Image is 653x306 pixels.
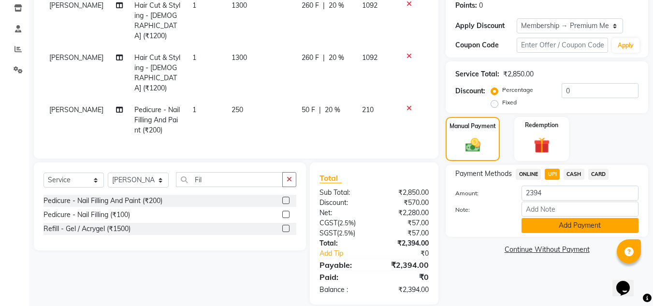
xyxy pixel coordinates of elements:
[455,0,477,11] div: Points:
[134,105,180,134] span: Pedicure - Nail Filling And Paint (₹200)
[176,172,283,187] input: Search or Scan
[325,105,340,115] span: 20 %
[319,173,342,183] span: Total
[455,86,485,96] div: Discount:
[232,105,243,114] span: 250
[134,53,180,92] span: Hair Cut & Styling - [DEMOGRAPHIC_DATA] (₹1200)
[502,98,517,107] label: Fixed
[385,248,436,259] div: ₹0
[455,40,516,50] div: Coupon Code
[448,205,514,214] label: Note:
[319,229,337,237] span: SGST
[302,53,319,63] span: 260 F
[612,38,639,53] button: Apply
[312,259,374,271] div: Payable:
[232,1,247,10] span: 1300
[374,271,436,283] div: ₹0
[323,0,325,11] span: |
[302,0,319,11] span: 260 F
[502,86,533,94] label: Percentage
[545,169,560,180] span: UPI
[312,271,374,283] div: Paid:
[517,38,608,53] input: Enter Offer / Coupon Code
[312,208,374,218] div: Net:
[374,238,436,248] div: ₹2,394.00
[323,53,325,63] span: |
[522,186,638,201] input: Amount
[374,228,436,238] div: ₹57.00
[374,198,436,208] div: ₹570.00
[448,245,646,255] a: Continue Without Payment
[450,122,496,131] label: Manual Payment
[49,1,103,10] span: [PERSON_NAME]
[362,105,374,114] span: 210
[44,224,131,234] div: Refill - Gel / Acrygel (₹1500)
[525,121,558,130] label: Redemption
[44,196,162,206] div: Pedicure - Nail Filling And Paint (₹200)
[479,0,483,11] div: 0
[374,285,436,295] div: ₹2,394.00
[329,0,344,11] span: 20 %
[374,208,436,218] div: ₹2,280.00
[312,238,374,248] div: Total:
[312,188,374,198] div: Sub Total:
[329,53,344,63] span: 20 %
[312,228,374,238] div: ( )
[232,53,247,62] span: 1300
[312,285,374,295] div: Balance :
[312,218,374,228] div: ( )
[319,219,337,227] span: CGST
[455,69,499,79] div: Service Total:
[455,21,516,31] div: Apply Discount
[362,53,377,62] span: 1092
[302,105,315,115] span: 50 F
[564,169,584,180] span: CASH
[192,105,196,114] span: 1
[49,53,103,62] span: [PERSON_NAME]
[134,1,180,40] span: Hair Cut & Styling - [DEMOGRAPHIC_DATA] (₹1200)
[612,267,643,296] iframe: chat widget
[312,198,374,208] div: Discount:
[588,169,609,180] span: CARD
[374,259,436,271] div: ₹2,394.00
[49,105,103,114] span: [PERSON_NAME]
[448,189,514,198] label: Amount:
[362,1,377,10] span: 1092
[44,210,130,220] div: Pedicure - Nail Filling (₹100)
[319,105,321,115] span: |
[461,136,485,154] img: _cash.svg
[312,248,384,259] a: Add Tip
[339,219,354,227] span: 2.5%
[374,188,436,198] div: ₹2,850.00
[529,135,555,155] img: _gift.svg
[522,218,638,233] button: Add Payment
[374,218,436,228] div: ₹57.00
[503,69,534,79] div: ₹2,850.00
[192,53,196,62] span: 1
[522,202,638,217] input: Add Note
[455,169,512,179] span: Payment Methods
[339,229,353,237] span: 2.5%
[192,1,196,10] span: 1
[516,169,541,180] span: ONLINE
